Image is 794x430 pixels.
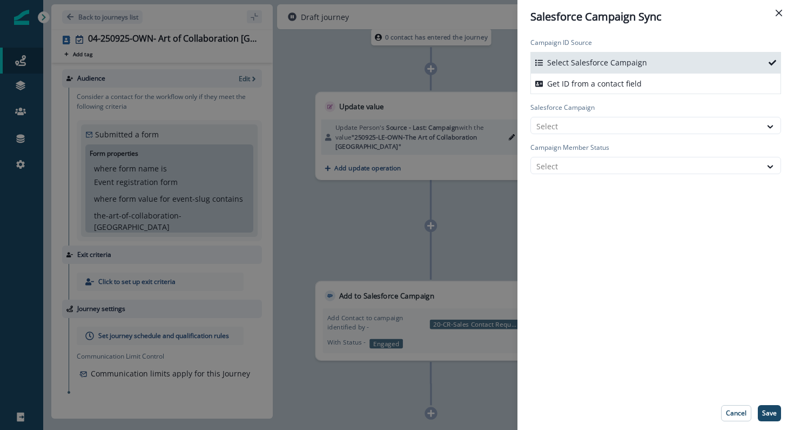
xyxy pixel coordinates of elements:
[758,405,781,421] button: Save
[530,38,775,48] label: Campaign ID Source
[547,78,642,89] p: Get ID from a contact field
[530,143,775,153] label: Campaign Member Status
[530,103,775,113] label: Salesforce Campaign
[726,409,746,417] p: Cancel
[721,405,751,421] button: Cancel
[762,409,777,417] p: Save
[530,9,781,25] div: Salesforce Campaign Sync
[770,4,788,22] button: Close
[547,57,647,68] p: Select Salesforce Campaign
